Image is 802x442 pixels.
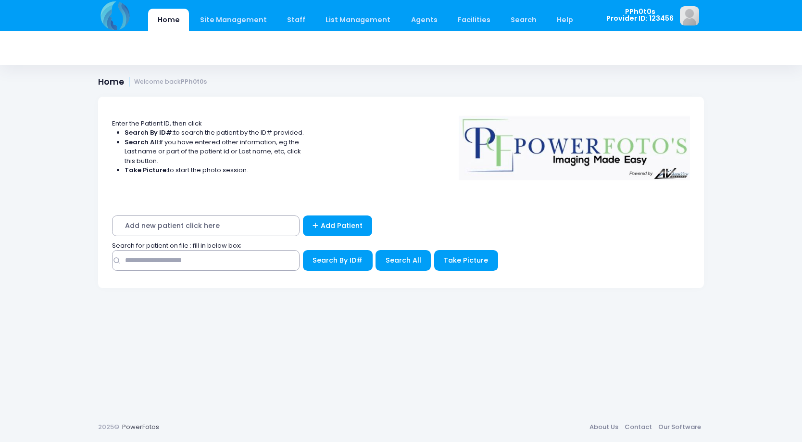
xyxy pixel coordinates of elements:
span: 2025© [98,422,119,431]
span: Search By ID# [313,255,363,265]
img: image [680,6,699,25]
small: Welcome back [134,78,207,86]
strong: Take Picture: [125,165,168,175]
span: Take Picture [444,255,488,265]
a: Add Patient [303,215,373,236]
a: PowerFotos [122,422,159,431]
strong: Search All: [125,138,160,147]
a: Search [501,9,546,31]
strong: PPh0t0s [181,77,207,86]
button: Take Picture [434,250,498,271]
a: Facilities [448,9,500,31]
li: If you have entered other information, eg the Last name or part of the patient id or Last name, e... [125,138,304,166]
a: Our Software [655,418,704,436]
a: Home [148,9,189,31]
span: Search for patient on file : fill in below box; [112,241,241,250]
a: About Us [586,418,621,436]
strong: Search By ID#: [125,128,174,137]
li: to start the photo session. [125,165,304,175]
button: Search By ID# [303,250,373,271]
a: Site Management [190,9,276,31]
span: Add new patient click here [112,215,300,236]
li: to search the patient by the ID# provided. [125,128,304,138]
img: Logo [454,109,695,180]
h1: Home [98,77,207,87]
span: PPh0t0s Provider ID: 123456 [606,8,674,22]
span: Search All [386,255,421,265]
a: Contact [621,418,655,436]
a: List Management [316,9,400,31]
button: Search All [376,250,431,271]
span: Enter the Patient ID, then click [112,119,202,128]
a: Staff [278,9,315,31]
a: Help [548,9,583,31]
a: Agents [401,9,447,31]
